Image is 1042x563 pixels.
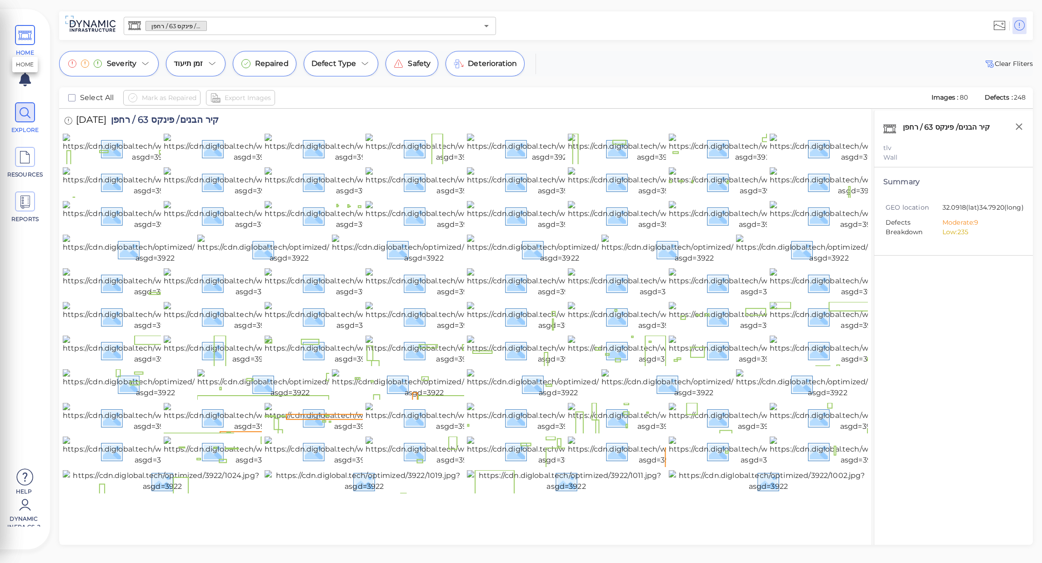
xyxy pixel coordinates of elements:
span: Images : [931,93,960,101]
img: https://cdn.diglobal.tech/optimized/3922/1506.jpg?asgd=3922 [601,235,787,264]
img: https://cdn.diglobal.tech/width210/3922/1464.jpg?asgd=3922 [568,268,751,297]
div: tlv [883,143,1024,153]
span: RESOURCES [6,171,45,179]
img: https://cdn.diglobal.tech/optimized/3922/1225.jpg?asgd=3922 [332,369,516,398]
button: Open [480,20,493,32]
img: https://cdn.diglobal.tech/width210/3922/1495.jpg?asgd=3922 [63,268,245,297]
span: Deterioration [468,58,517,69]
img: https://cdn.diglobal.tech/width210/3922/109.jpg?asgd=3922 [265,437,442,466]
img: https://cdn.diglobal.tech/width210/3922/1321.jpg?asgd=3922 [265,336,444,365]
img: https://cdn.diglobal.tech/width210/3922/157.jpg?asgd=3922 [770,167,946,196]
img: https://cdn.diglobal.tech/width210/3922/1583.jpg?asgd=3922 [366,167,546,196]
img: https://cdn.diglobal.tech/width210/3922/1458.jpg?asgd=3922 [770,268,952,297]
img: https://cdn.diglobal.tech/width210/3922/1460.jpg?asgd=3922 [669,268,852,297]
div: קיר הבנים/ פינקס 63 / רחפן [901,120,1002,139]
li: Moderate: 9 [942,218,1017,227]
img: https://cdn.diglobal.tech/optimized/3922/1523.jpg?asgd=3922 [63,235,247,264]
img: https://cdn.diglobal.tech/optimized/3922/1250.jpg?asgd=3922 [63,369,248,398]
img: https://cdn.diglobal.tech/width210/3922/1570.jpg?asgd=3922 [669,167,850,196]
img: https://cdn.diglobal.tech/optimized/3922/1508.jpg?asgd=3922 [467,235,653,264]
img: https://cdn.diglobal.tech/width210/3922/1117.jpg?asgd=3922 [669,403,846,432]
img: https://cdn.diglobal.tech/width210/3922/1451.jpg?asgd=3922 [164,302,344,331]
img: https://cdn.diglobal.tech/width210/3922/17.jpg?asgd=3922 [669,134,841,163]
img: https://cdn.diglobal.tech/width210/3922/1150.jpg?asgd=3922 [366,403,546,432]
img: https://cdn.diglobal.tech/optimized/3922/1234.jpg?asgd=3922 [197,369,383,398]
img: https://cdn.diglobal.tech/optimized/3922/1011.jpg?asgd=3922 [467,470,666,492]
img: https://cdn.diglobal.tech/width210/3922/1584.jpg?asgd=3922 [265,167,446,196]
img: https://cdn.diglobal.tech/width210/3922/1402.jpg?asgd=3922 [467,302,649,331]
span: 80 [960,93,968,101]
iframe: Chat [1003,522,1035,556]
img: https://cdn.diglobal.tech/width210/3922/1447.jpg?asgd=3922 [366,302,547,331]
img: https://cdn.diglobal.tech/width210/3922/204.jpg?asgd=3922 [265,134,444,163]
img: https://cdn.diglobal.tech/width210/3922/1057.jpg?asgd=3922 [568,437,749,466]
img: https://cdn.diglobal.tech/optimized/3922/1219.jpg?asgd=3922 [467,369,651,398]
img: https://cdn.diglobal.tech/width210/3922/1538.jpg?asgd=3922 [467,201,648,230]
img: https://cdn.diglobal.tech/width210/3922/1488.jpg?asgd=3922 [164,268,346,297]
img: https://cdn.diglobal.tech/width210/3922/1531.jpg?asgd=3922 [669,201,848,230]
span: Help [5,488,43,495]
img: https://cdn.diglobal.tech/width210/3922/1137.jpg?asgd=3922 [568,403,746,432]
img: https://cdn.diglobal.tech/optimized/3922/1207.jpg?asgd=3922 [601,369,787,398]
img: https://cdn.diglobal.tech/width210/3922/1585.jpg?asgd=3922 [164,167,345,196]
img: https://cdn.diglobal.tech/width210/3922/1364.jpg?asgd=3922 [669,302,851,331]
img: https://cdn.diglobal.tech/width210/3922/1456.jpg?asgd=3922 [63,302,245,331]
img: https://cdn.diglobal.tech/width210/3922/1467.jpg?asgd=3922 [467,268,648,297]
img: https://cdn.diglobal.tech/width210/3922/1532.jpg?asgd=3922 [568,201,748,230]
span: Export Images [225,92,271,103]
span: זמן תיעוד [174,58,203,69]
span: Defects : [984,93,1014,101]
img: https://cdn.diglobal.tech/width210/3922/1545.jpg?asgd=3922 [366,201,547,230]
img: https://cdn.diglobal.tech/width210/3922/1184.jpg?asgd=3922 [63,403,243,432]
span: Severity [107,58,136,69]
img: https://cdn.diglobal.tech/width210/3922/233.jpg?asgd=3922 [63,134,240,163]
img: https://cdn.diglobal.tech/width210/3922/1603.jpg?asgd=3922 [770,134,952,163]
img: https://cdn.diglobal.tech/optimized/3922/1518.jpg?asgd=3922 [197,235,381,264]
img: https://cdn.diglobal.tech/width210/3922/186.jpg?asgd=3922 [568,134,745,163]
li: Low: 235 [942,227,1017,237]
img: https://cdn.diglobal.tech/width210/3922/1568.jpg?asgd=3922 [63,201,244,230]
img: https://cdn.diglobal.tech/width210/3922/1094.jpg?asgd=3922 [63,437,245,466]
img: https://cdn.diglobal.tech/width210/3922/1310.jpg?asgd=3922 [366,336,546,365]
span: GEO location [886,203,942,212]
img: https://cdn.diglobal.tech/width210/3922/2.jpg?asgd=3922 [467,134,636,163]
img: https://cdn.diglobal.tech/width210/3922/1102.jpg?asgd=3922 [770,403,950,432]
img: https://cdn.diglobal.tech/width210/3922/1264.jpg?asgd=3922 [770,336,952,365]
img: https://cdn.diglobal.tech/optimized/3922/1514.jpg?asgd=3922 [332,235,516,264]
img: https://cdn.diglobal.tech/width210/3922/208.jpg?asgd=3922 [164,134,343,163]
img: https://cdn.diglobal.tech/width210/3922/133.jpg?asgd=3922 [164,336,340,365]
img: https://cdn.diglobal.tech/width210/3922/1487.jpg?asgd=3922 [265,268,446,297]
img: https://cdn.diglobal.tech/width210/3922/1027.jpg?asgd=3922 [770,437,951,466]
img: https://cdn.diglobal.tech/width210/3922/1527.jpg?asgd=3922 [770,201,950,230]
img: https://cdn.diglobal.tech/width210/3922/1161.jpg?asgd=3922 [265,403,443,432]
span: Safety [408,58,431,69]
span: Defects Breakdown [886,218,942,237]
img: https://cdn.diglobal.tech/width210/3922/1068.jpg?asgd=3922 [467,437,649,466]
img: https://cdn.diglobal.tech/optimized/3922/1193.jpg?asgd=3922 [736,369,920,398]
span: HOME [6,49,45,57]
img: https://cdn.diglobal.tech/width210/3922/1176.jpg?asgd=3922 [164,403,343,432]
img: https://cdn.diglobal.tech/optimized/3922/1019.jpg?asgd=3922 [265,470,464,492]
span: [DATE] [76,115,106,127]
div: Summary [883,176,1024,187]
span: קיר הבנים/ פינקס 63 / רחפן [106,115,219,127]
img: https://cdn.diglobal.tech/width210/3922/1077.jpg?asgd=3922 [366,437,546,466]
span: Select All [80,92,114,103]
img: https://cdn.diglobal.tech/width210/3922/1040.jpg?asgd=3922 [669,437,852,466]
img: https://cdn.diglobal.tech/width210/3922/1554.jpg?asgd=3922 [164,201,345,230]
span: EXPLORE [6,126,45,134]
span: 32.0918 (lat) 34.7920 (long) [942,203,1024,213]
span: Dynamic Infra CS-2 [5,515,43,527]
img: https://cdn.diglobal.tech/width210/3922/1350.jpg?asgd=3922 [770,302,951,331]
span: Clear Fliters [984,58,1033,69]
img: https://cdn.diglobal.tech/width210/3922/1271.jpg?asgd=3922 [669,336,848,365]
span: Repaired [255,58,289,69]
img: https://cdn.diglobal.tech/width210/3922/200.jpg?asgd=3922 [366,134,545,163]
span: 248 [1014,93,1026,101]
span: Defect Type [311,58,356,69]
img: https://cdn.diglobal.tech/width210/3922/1375.jpg?asgd=3922 [568,302,748,331]
img: https://cdn.diglobal.tech/width210/3922/1550.jpg?asgd=3922 [265,201,446,230]
div: Wall [883,153,1024,162]
img: https://cdn.diglobal.tech/optimized/3922/1024.jpg?asgd=3922 [63,470,262,492]
img: https://cdn.diglobal.tech/width210/3922/1449.jpg?asgd=3922 [265,302,447,331]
